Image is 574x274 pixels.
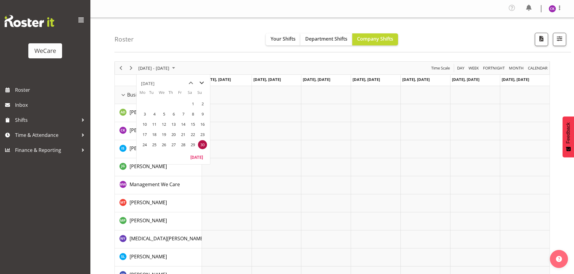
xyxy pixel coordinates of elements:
[138,64,170,72] span: [DATE] - [DATE]
[482,64,505,72] span: Fortnight
[159,140,168,149] span: Wednesday, June 26, 2024
[185,78,196,88] button: previous month
[115,248,202,266] td: Sarah Lamont resource
[140,120,149,129] span: Monday, June 10, 2024
[527,64,549,72] button: Month
[271,35,296,42] span: Your Shifts
[549,5,556,12] img: chloe-kim10479.jpg
[508,64,524,72] span: Month
[115,194,202,212] td: Michelle Thomas resource
[140,140,149,149] span: Monday, June 24, 2024
[527,64,548,72] span: calendar
[187,153,207,161] button: Today
[431,64,450,72] span: Time Scale
[456,64,466,72] button: Timeline Day
[140,90,149,99] th: Mo
[197,140,207,150] td: Sunday, June 30, 2024
[15,115,78,125] span: Shifts
[563,116,574,157] button: Feedback - Show survey
[150,130,159,139] span: Tuesday, June 18, 2024
[353,77,380,82] span: [DATE], [DATE]
[179,120,188,129] span: Friday, June 14, 2024
[197,90,207,99] th: Su
[126,62,136,74] div: Next
[468,64,480,72] button: Timeline Week
[150,120,159,129] span: Tuesday, June 11, 2024
[198,140,207,149] span: Sunday, June 30, 2024
[130,127,167,134] a: [PERSON_NAME]
[169,120,178,129] span: Thursday, June 13, 2024
[169,130,178,139] span: Thursday, June 20, 2024
[266,33,300,45] button: Your Shifts
[168,90,178,99] th: Th
[127,64,135,72] button: Next
[34,46,56,55] div: WeCare
[508,64,525,72] button: Timeline Month
[117,64,125,72] button: Previous
[198,130,207,139] span: Sunday, June 23, 2024
[188,90,197,99] th: Sa
[130,181,180,188] a: Management We Care
[178,90,188,99] th: Fr
[115,212,202,230] td: Millie Pumphrey resource
[5,15,54,27] img: Rosterit website logo
[130,253,167,260] span: [PERSON_NAME]
[114,36,134,43] h4: Roster
[130,163,167,170] a: [PERSON_NAME]
[468,64,479,72] span: Week
[188,99,197,108] span: Saturday, June 1, 2024
[188,120,197,129] span: Saturday, June 15, 2024
[352,33,398,45] button: Company Shifts
[188,109,197,119] span: Saturday, June 8, 2024
[179,130,188,139] span: Friday, June 21, 2024
[149,90,159,99] th: Tu
[130,199,167,206] a: [PERSON_NAME]
[15,131,78,140] span: Time & Attendance
[253,77,281,82] span: [DATE], [DATE]
[179,109,188,119] span: Friday, June 7, 2024
[115,158,202,176] td: Janine Grundler resource
[203,77,231,82] span: [DATE], [DATE]
[159,120,168,129] span: Wednesday, June 12, 2024
[430,64,451,72] button: Time Scale
[159,109,168,119] span: Wednesday, June 5, 2024
[169,140,178,149] span: Thursday, June 27, 2024
[115,140,202,158] td: Isabel Simcox resource
[482,64,506,72] button: Fortnight
[553,33,566,46] button: Filter Shifts
[188,140,197,149] span: Saturday, June 29, 2024
[15,85,87,94] span: Roster
[502,77,529,82] span: [DATE], [DATE]
[159,90,168,99] th: We
[130,235,205,242] a: [MEDICAL_DATA][PERSON_NAME]
[115,176,202,194] td: Management We Care resource
[130,145,167,152] span: [PERSON_NAME]
[141,78,155,90] div: title
[198,120,207,129] span: Sunday, June 16, 2024
[566,122,571,143] span: Feedback
[402,77,430,82] span: [DATE], [DATE]
[137,64,178,72] button: June 24 - 30, 2024
[456,64,465,72] span: Day
[556,256,562,262] img: help-xxl-2.png
[198,109,207,119] span: Sunday, June 9, 2024
[150,140,159,149] span: Tuesday, June 25, 2024
[188,130,197,139] span: Saturday, June 22, 2024
[535,33,548,46] button: Download a PDF of the roster according to the set date range.
[115,86,202,104] td: Business Support Office resource
[130,217,167,224] a: [PERSON_NAME]
[452,77,479,82] span: [DATE], [DATE]
[305,35,347,42] span: Department Shifts
[159,130,168,139] span: Wednesday, June 19, 2024
[140,130,149,139] span: Monday, June 17, 2024
[300,33,352,45] button: Department Shifts
[150,109,159,119] span: Tuesday, June 4, 2024
[130,109,167,116] a: [PERSON_NAME]
[115,230,202,248] td: Nikita Yates resource
[140,109,149,119] span: Monday, June 3, 2024
[130,235,205,242] span: [MEDICAL_DATA][PERSON_NAME]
